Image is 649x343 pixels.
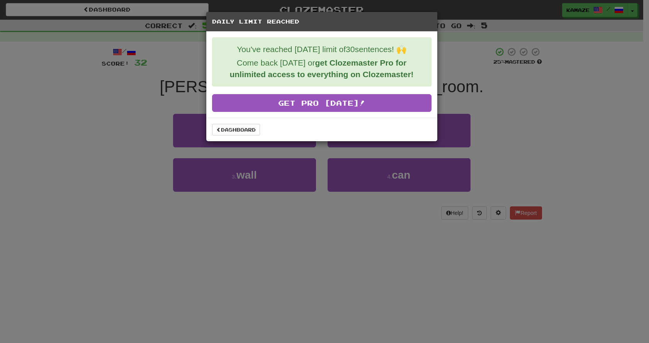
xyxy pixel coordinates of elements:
strong: get Clozemaster Pro for unlimited access to everything on Clozemaster! [229,58,413,79]
p: You've reached [DATE] limit of 30 sentences! 🙌 [218,44,425,55]
a: Dashboard [212,124,260,135]
h5: Daily Limit Reached [212,18,432,25]
a: Get Pro [DATE]! [212,94,432,112]
p: Come back [DATE] or [218,57,425,80]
